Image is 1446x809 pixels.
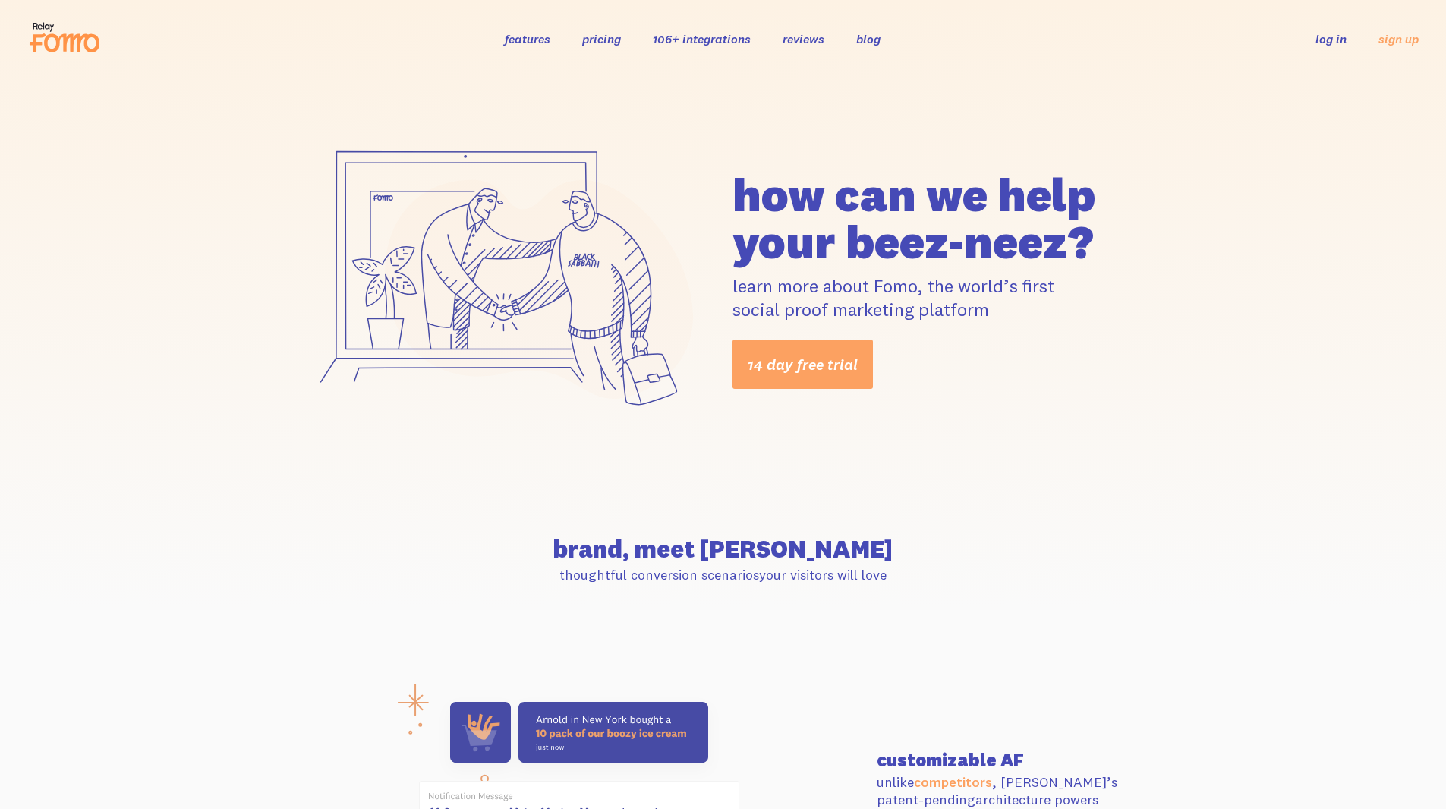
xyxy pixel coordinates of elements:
[856,31,881,46] a: blog
[300,566,1147,583] p: thoughtful conversion scenarios your visitors will love
[1315,31,1347,46] a: log in
[1378,31,1419,47] a: sign up
[732,171,1147,265] h1: how can we help your beez-neez?
[505,31,550,46] a: features
[877,751,1147,769] h3: customizable AF
[732,274,1147,321] p: learn more about Fomo, the world’s first social proof marketing platform
[582,31,621,46] a: pricing
[653,31,751,46] a: 106+ integrations
[300,537,1147,561] h2: brand, meet [PERSON_NAME]
[914,773,992,791] a: competitors
[732,340,873,389] a: 14 day free trial
[783,31,824,46] a: reviews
